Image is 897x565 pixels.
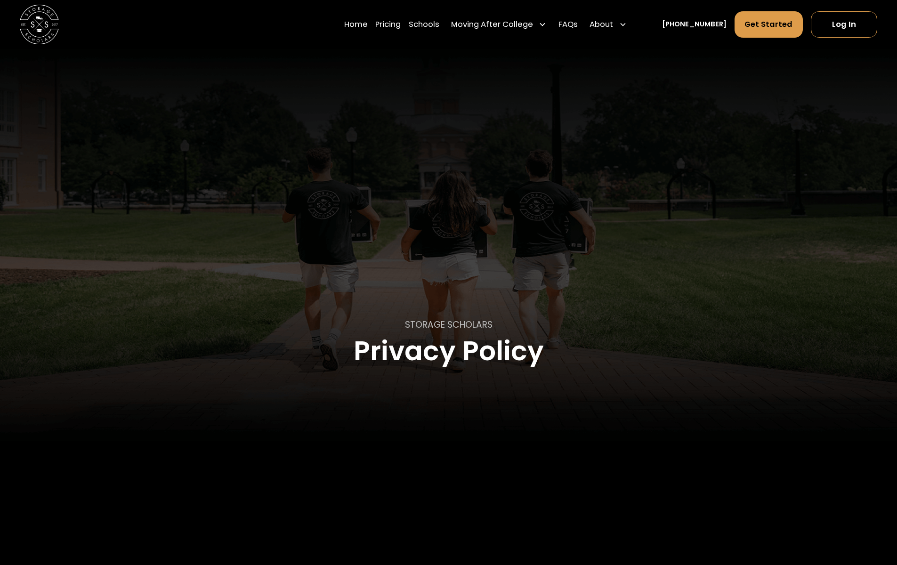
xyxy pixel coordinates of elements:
img: Storage Scholars main logo [20,5,59,44]
div: About [590,19,613,31]
h1: Privacy Policy [354,336,544,366]
a: Get Started [735,11,803,38]
a: Pricing [375,11,401,38]
a: [PHONE_NUMBER] [662,19,727,30]
a: FAQs [558,11,578,38]
a: Log In [811,11,877,38]
div: Moving After College [447,11,551,38]
p: STORAGE SCHOLARS [405,318,493,331]
a: Schools [409,11,439,38]
div: About [586,11,631,38]
a: Home [344,11,368,38]
div: Moving After College [451,19,533,31]
a: home [20,5,59,44]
